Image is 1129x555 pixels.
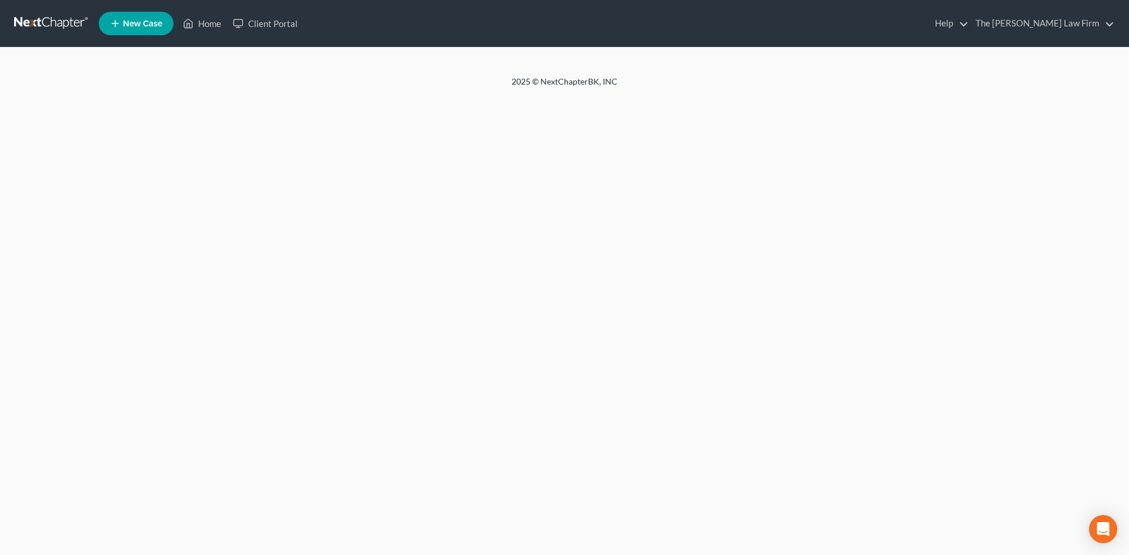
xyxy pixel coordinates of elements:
new-legal-case-button: New Case [99,12,173,35]
div: 2025 © NextChapterBK, INC [229,76,900,97]
div: Open Intercom Messenger [1089,515,1117,543]
a: The [PERSON_NAME] Law Firm [970,13,1114,34]
a: Home [177,13,227,34]
a: Help [929,13,968,34]
a: Client Portal [227,13,303,34]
